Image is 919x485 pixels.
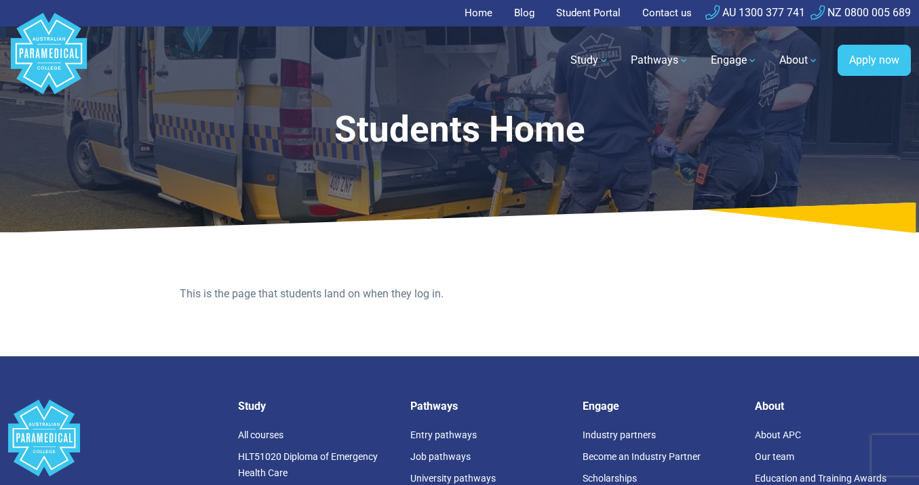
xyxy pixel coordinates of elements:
[755,451,794,462] a: Our team
[238,400,394,413] h5: Study
[755,429,801,440] a: About APC
[703,41,766,79] a: Engage
[121,108,798,151] h1: Students Home
[410,429,477,440] a: Entry pathways
[583,400,739,413] h5: Engage
[8,400,222,476] a: Space
[705,6,805,19] a: AU 1300 377 741
[8,26,90,95] a: Australian Paramedical College
[583,473,637,484] a: Scholarships
[755,400,911,413] h5: About
[180,286,739,302] p: This is the page that students land on when they log in.
[583,429,656,440] a: Industry partners
[771,41,827,79] a: About
[755,473,886,484] a: Education and Training Awards
[623,41,697,79] a: Pathways
[810,6,911,19] a: NZ 0800 005 689
[410,400,566,413] h5: Pathways
[410,451,471,462] a: Job pathways
[238,429,283,440] a: All courses
[838,45,911,76] a: Apply now
[410,473,496,484] a: University pathways
[583,451,701,462] a: Become an Industry Partner
[238,451,378,478] a: HLT51020 Diploma of Emergency Health Care
[562,41,617,79] a: Study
